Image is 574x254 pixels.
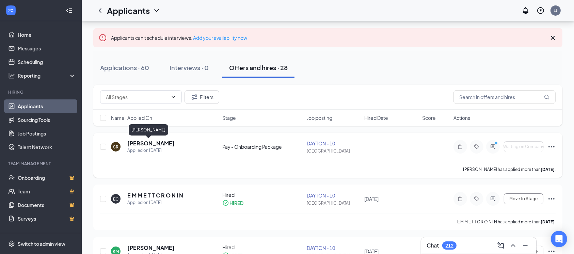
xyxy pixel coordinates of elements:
[18,127,76,140] a: Job Postings
[521,241,529,250] svg: Minimize
[113,144,118,150] div: SR
[111,114,152,121] span: Name · Applied On
[489,144,497,149] svg: ActiveChat
[365,196,379,202] span: [DATE]
[229,200,243,206] div: HIRED
[18,171,76,185] a: OnboardingCrown
[171,94,176,100] svg: ChevronDown
[18,72,76,79] div: Reporting
[422,114,436,121] span: Score
[18,140,76,154] a: Talent Network
[510,196,538,201] span: Move To Stage
[520,240,531,251] button: Minimize
[489,196,497,202] svg: ActiveChat
[18,28,76,42] a: Home
[170,63,209,72] div: Interviews · 0
[508,240,519,251] button: ChevronUp
[18,212,76,225] a: SurveysCrown
[307,244,360,251] div: DAYTON - 10
[453,90,556,104] input: Search in offers and hires
[222,114,236,121] span: Stage
[66,7,73,14] svg: Collapse
[473,144,481,149] svg: Tag
[427,242,439,249] h3: Chat
[537,6,545,15] svg: QuestionInfo
[18,113,76,127] a: Sourcing Tools
[153,6,161,15] svg: ChevronDown
[18,42,76,55] a: Messages
[193,35,247,41] a: Add your availability now
[549,34,557,42] svg: Cross
[504,193,543,204] button: Move To Stage
[509,241,517,250] svg: ChevronUp
[229,63,288,72] div: Offers and hires · 28
[18,198,76,212] a: DocumentsCrown
[544,94,549,100] svg: MagnifyingGlass
[365,114,388,121] span: Hired Date
[190,93,198,101] svg: Filter
[463,166,556,172] p: [PERSON_NAME] has applied more than .
[222,200,229,206] svg: CheckmarkCircle
[554,7,558,13] div: LJ
[127,192,183,199] h5: E M M E T T C R O N I N
[18,185,76,198] a: TeamCrown
[96,6,104,15] svg: ChevronLeft
[8,72,15,79] svg: Analysis
[7,7,14,14] svg: WorkstreamLogo
[551,231,567,247] div: Open Intercom Messenger
[18,240,65,247] div: Switch to admin view
[307,200,360,206] div: [GEOGRAPHIC_DATA]
[222,191,303,198] div: Hired
[129,124,168,136] div: [PERSON_NAME]
[127,140,175,147] h5: [PERSON_NAME]
[127,199,183,206] div: Applied on [DATE]
[99,34,107,42] svg: Error
[8,89,75,95] div: Hiring
[307,140,360,147] div: DAYTON - 10
[457,219,556,225] p: E M M E T T C R O N I N has applied more than .
[8,232,75,238] div: Payroll
[456,144,464,149] svg: Note
[185,90,219,104] button: Filter Filters
[504,141,543,152] button: Waiting on Company
[456,196,464,202] svg: Note
[18,99,76,113] a: Applicants
[547,195,556,203] svg: Ellipses
[107,5,150,16] h1: Applicants
[18,55,76,69] a: Scheduling
[113,196,118,202] div: EC
[8,161,75,166] div: Team Management
[111,35,247,41] span: Applicants can't schedule interviews.
[307,148,360,154] div: [GEOGRAPHIC_DATA]
[307,114,332,121] span: Job posting
[497,241,505,250] svg: ComposeMessage
[453,114,470,121] span: Actions
[541,219,555,224] b: [DATE]
[222,143,303,150] div: Pay - Onboarding Package
[503,144,544,149] span: Waiting on Company
[445,243,453,249] div: 212
[222,244,303,251] div: Hired
[307,192,360,199] div: DAYTON - 10
[547,143,556,151] svg: Ellipses
[493,141,501,147] svg: PrimaryDot
[473,196,481,202] svg: Tag
[495,240,506,251] button: ComposeMessage
[106,93,168,101] input: All Stages
[127,244,175,252] h5: [PERSON_NAME]
[8,240,15,247] svg: Settings
[127,147,175,154] div: Applied on [DATE]
[100,63,149,72] div: Applications · 60
[522,6,530,15] svg: Notifications
[541,167,555,172] b: [DATE]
